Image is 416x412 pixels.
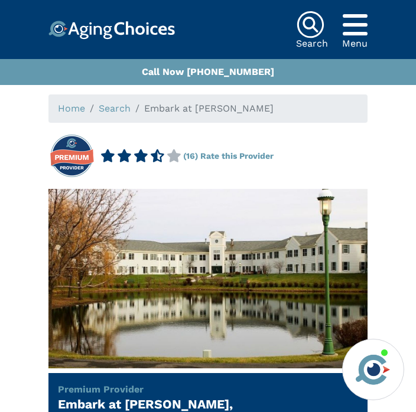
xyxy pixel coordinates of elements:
div: Search [296,39,328,48]
img: avatar [353,349,393,390]
div: Popover trigger [342,11,368,39]
a: Call Now [PHONE_NUMBER] [142,66,274,77]
img: Embark at Orchard Glen, Orchard Park NY [48,189,368,368]
nav: breadcrumb [48,94,368,123]
a: Premium Provider [58,384,144,395]
img: search-icon.svg [296,11,324,39]
a: (16) [183,151,198,161]
div: Menu [342,39,368,48]
span: Embark at [PERSON_NAME] [144,103,274,114]
img: Choice! [48,21,175,40]
a: Rate this Provider [200,151,274,161]
a: Search [99,103,131,114]
a: Home [58,103,85,114]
